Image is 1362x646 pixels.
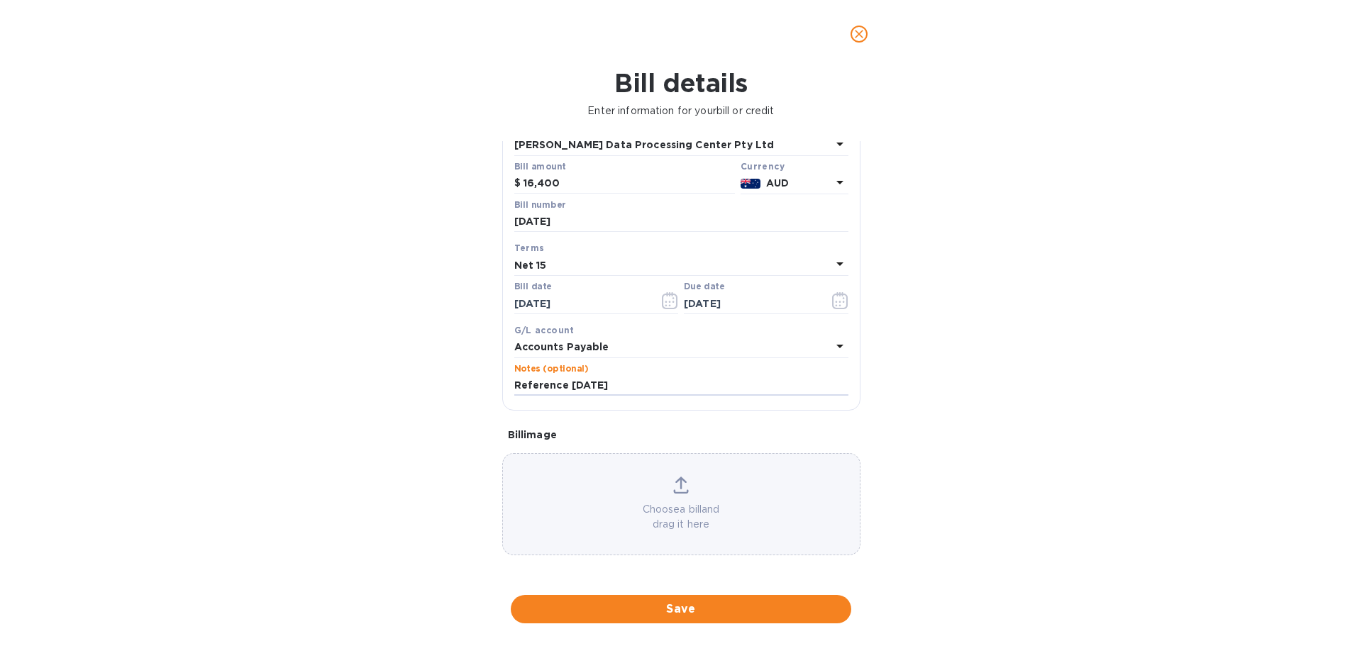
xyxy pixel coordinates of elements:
label: Due date [684,283,724,291]
img: AUD [741,179,760,189]
input: Due date [684,293,818,314]
label: Bill amount [514,162,565,171]
h1: Bill details [11,68,1351,98]
input: Enter bill number [514,211,848,233]
b: Currency [741,161,785,172]
b: [PERSON_NAME] Data Processing Center Pty Ltd [514,139,775,150]
label: Notes (optional) [514,364,589,373]
b: AUD [766,177,789,189]
label: Bill date [514,283,552,291]
button: close [842,17,876,51]
button: Save [511,595,851,623]
b: Accounts Payable [514,341,609,352]
b: G/L account [514,325,575,335]
b: Terms [514,243,545,253]
input: $ Enter bill amount [524,173,735,194]
b: Net 15 [514,260,547,271]
p: Choose a bill and drag it here [503,502,860,532]
p: Enter information for your bill or credit [11,104,1351,118]
input: Select date [514,293,648,314]
input: Enter notes [514,375,848,396]
div: $ [514,173,524,194]
p: Bill image [508,428,855,442]
label: Bill number [514,201,565,209]
span: Save [522,601,840,618]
